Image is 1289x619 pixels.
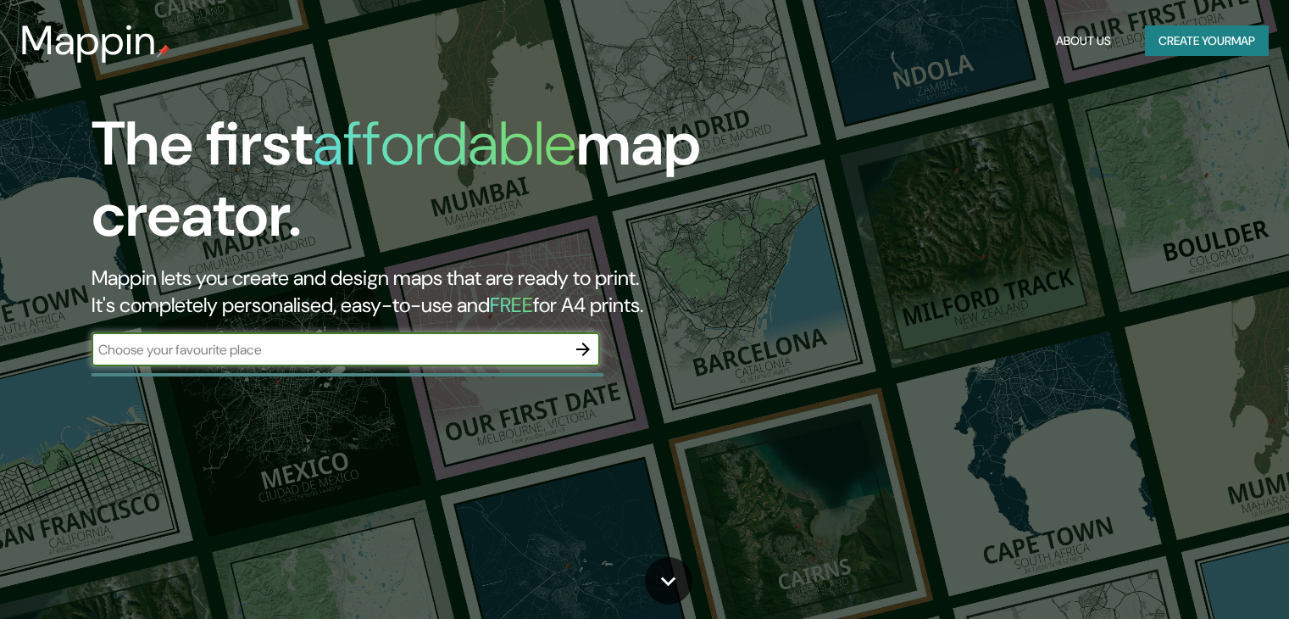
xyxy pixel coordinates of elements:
img: mappin-pin [157,44,170,58]
button: About Us [1049,25,1118,57]
h3: Mappin [20,17,157,64]
h5: FREE [490,292,533,318]
button: Create yourmap [1145,25,1269,57]
input: Choose your favourite place [92,340,566,360]
h1: affordable [313,104,576,183]
h2: Mappin lets you create and design maps that are ready to print. It's completely personalised, eas... [92,265,736,319]
h1: The first map creator. [92,109,736,265]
